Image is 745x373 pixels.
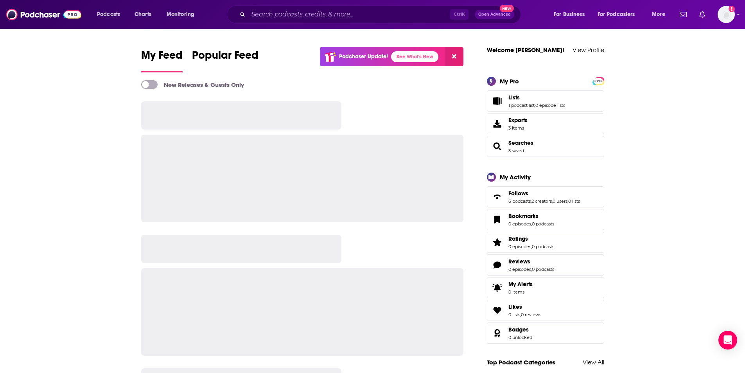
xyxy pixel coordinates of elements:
[718,331,737,350] div: Open Intercom Messenger
[508,190,580,197] a: Follows
[520,312,521,317] span: ,
[508,94,565,101] a: Lists
[508,94,520,101] span: Lists
[6,7,81,22] img: Podchaser - Follow, Share and Rate Podcasts
[508,258,530,265] span: Reviews
[141,49,183,67] span: My Feed
[450,9,469,20] span: Ctrl K
[508,213,554,220] a: Bookmarks
[490,328,505,339] a: Badges
[167,9,194,20] span: Monitoring
[192,49,259,67] span: Popular Feed
[531,244,532,249] span: ,
[500,5,514,12] span: New
[490,305,505,316] a: Likes
[573,46,604,54] a: View Profile
[548,8,594,21] button: open menu
[508,244,531,249] a: 0 episodes
[92,8,130,21] button: open menu
[97,9,120,20] span: Podcasts
[567,198,568,204] span: ,
[508,235,528,242] span: Ratings
[487,323,604,344] span: Badges
[508,235,554,242] a: Ratings
[583,359,604,366] a: View All
[129,8,156,21] a: Charts
[487,136,604,157] span: Searches
[487,300,604,321] span: Likes
[531,198,531,204] span: ,
[677,8,690,21] a: Show notifications dropdown
[554,9,585,20] span: For Business
[594,77,603,83] a: PRO
[531,198,552,204] a: 2 creators
[478,13,511,16] span: Open Advanced
[508,125,528,131] span: 3 items
[718,6,735,23] button: Show profile menu
[490,282,505,293] span: My Alerts
[141,80,244,89] a: New Releases & Guests Only
[729,6,735,12] svg: Add a profile image
[490,214,505,225] a: Bookmarks
[508,326,529,333] span: Badges
[161,8,205,21] button: open menu
[696,8,708,21] a: Show notifications dropdown
[487,46,564,54] a: Welcome [PERSON_NAME]!
[500,77,519,85] div: My Pro
[508,326,532,333] a: Badges
[553,198,567,204] a: 0 users
[508,117,528,124] span: Exports
[531,221,532,227] span: ,
[487,277,604,298] a: My Alerts
[508,213,539,220] span: Bookmarks
[531,267,532,272] span: ,
[592,8,646,21] button: open menu
[508,303,541,310] a: Likes
[532,221,554,227] a: 0 podcasts
[490,259,505,270] a: Reviews
[490,191,505,202] a: Follows
[594,78,603,84] span: PRO
[192,49,259,72] a: Popular Feed
[508,312,520,317] a: 0 lists
[487,359,555,366] a: Top Podcast Categories
[490,118,505,129] span: Exports
[339,53,388,60] p: Podchaser Update!
[532,244,554,249] a: 0 podcasts
[508,281,533,288] span: My Alerts
[552,198,553,204] span: ,
[718,6,735,23] img: User Profile
[487,90,604,112] span: Lists
[508,267,531,272] a: 0 episodes
[490,237,505,248] a: Ratings
[535,103,565,108] a: 0 episode lists
[508,335,532,340] a: 0 unlocked
[508,258,554,265] a: Reviews
[535,103,535,108] span: ,
[248,8,450,21] input: Search podcasts, credits, & more...
[391,51,438,62] a: See What's New
[652,9,665,20] span: More
[532,267,554,272] a: 0 podcasts
[487,113,604,134] a: Exports
[487,254,604,276] span: Reviews
[508,221,531,227] a: 0 episodes
[508,148,524,153] a: 3 saved
[718,6,735,23] span: Logged in as RobinBectel
[475,10,514,19] button: Open AdvancedNew
[508,303,522,310] span: Likes
[141,49,183,72] a: My Feed
[508,198,531,204] a: 6 podcasts
[490,96,505,106] a: Lists
[598,9,635,20] span: For Podcasters
[135,9,151,20] span: Charts
[487,186,604,207] span: Follows
[568,198,580,204] a: 0 lists
[508,289,533,295] span: 0 items
[508,190,528,197] span: Follows
[234,5,528,23] div: Search podcasts, credits, & more...
[508,139,533,146] a: Searches
[487,232,604,253] span: Ratings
